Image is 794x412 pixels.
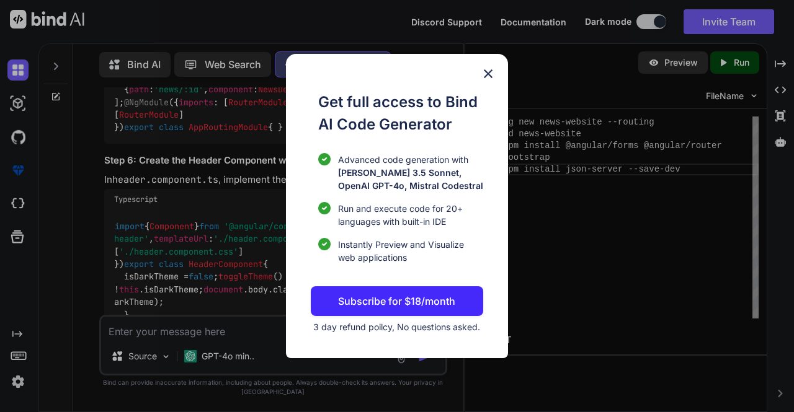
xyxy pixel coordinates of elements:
img: checklist [318,202,331,214]
img: close [481,66,496,81]
img: checklist [318,238,331,250]
span: [PERSON_NAME] 3.5 Sonnet, OpenAI GPT-4o, Mistral Codestral [338,167,483,191]
span: Run and execute code for 20+ languages with built-in IDE [338,202,483,228]
h1: Get full access to Bind AI Code Generator [318,91,483,136]
span: 3 day refund poilcy, No questions asked. [313,322,480,332]
button: Subscribe for $18/month [311,286,483,316]
img: checklist [318,153,331,165]
p: Subscribe for $18/month [338,294,455,309]
p: Advanced code generation with [338,153,483,192]
span: Instantly Preview and Visualize web applications [338,238,483,264]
